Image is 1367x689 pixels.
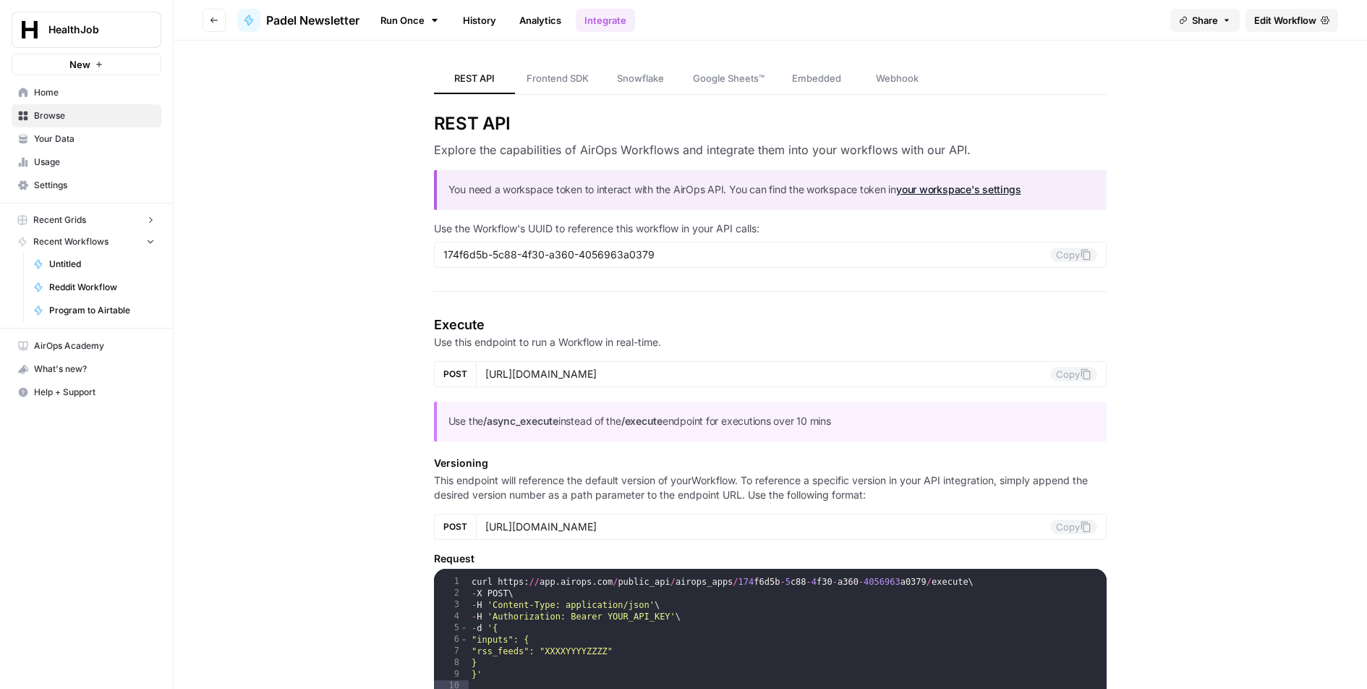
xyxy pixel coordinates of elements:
[49,304,155,317] span: Program to Airtable
[1245,9,1338,32] a: Edit Workflow
[49,258,155,271] span: Untitled
[434,646,469,657] div: 7
[693,71,765,85] span: Google Sheets™
[69,57,90,72] span: New
[576,9,635,32] a: Integrate
[621,415,663,427] strong: /execute
[27,299,161,322] a: Program to Airtable
[1254,13,1316,28] span: Edit Workflow
[1050,367,1097,381] button: Copy
[460,634,468,646] span: Toggle code folding, rows 6 through 8
[617,71,664,85] span: Snowflake
[34,132,155,145] span: Your Data
[434,622,469,634] div: 5
[12,334,161,358] a: AirOps Academy
[34,386,155,399] span: Help + Support
[448,413,1096,430] p: Use the instead of the endpoint for executions over 10 mins
[434,473,1107,502] p: This endpoint will reference the default version of your Workflow . To reference a specific versi...
[600,64,681,94] a: Snowflake
[1192,13,1218,28] span: Share
[34,179,155,192] span: Settings
[33,235,108,248] span: Recent Workflows
[511,9,570,32] a: Analytics
[266,12,359,29] span: Padel Newsletter
[434,64,515,94] a: REST API
[876,71,919,85] span: Webhook
[434,588,469,599] div: 2
[434,112,1107,135] h2: REST API
[434,669,469,680] div: 9
[857,64,938,94] a: Webhook
[483,415,558,427] strong: /async_execute
[681,64,776,94] a: Google Sheets™
[12,127,161,151] a: Your Data
[48,22,136,37] span: HealthJob
[49,281,155,294] span: Reddit Workflow
[448,182,1096,198] p: You need a workspace token to interact with the AirOps API. You can find the workspace token in
[12,358,161,380] div: What's new?
[1050,520,1097,534] button: Copy
[34,156,155,169] span: Usage
[434,141,1107,158] h3: Explore the capabilities of AirOps Workflows and integrate them into your workflows with our API.
[12,54,161,75] button: New
[434,657,469,669] div: 8
[792,71,841,85] span: Embedded
[237,9,359,32] a: Padel Newsletter
[1050,248,1097,262] button: Copy
[896,183,1021,195] a: your workspace's settings
[776,64,857,94] a: Embedded
[434,335,1107,350] p: Use this endpoint to run a Workflow in real-time.
[12,381,161,404] button: Help + Support
[33,214,86,227] span: Recent Grids
[434,576,469,588] div: 1
[27,276,161,299] a: Reddit Workflow
[454,71,495,85] span: REST API
[12,174,161,197] a: Settings
[12,231,161,253] button: Recent Workflows
[434,599,469,611] div: 3
[1170,9,1240,32] button: Share
[434,611,469,622] div: 4
[434,634,469,646] div: 6
[443,368,467,381] span: POST
[34,339,155,352] span: AirOps Academy
[434,221,1107,236] p: Use the Workflow's UUID to reference this workflow in your API calls:
[12,81,161,104] a: Home
[460,622,468,634] span: Toggle code folding, rows 5 through 9
[12,209,161,231] button: Recent Grids
[527,71,589,85] span: Frontend SDK
[443,520,467,533] span: POST
[454,9,505,32] a: History
[34,86,155,99] span: Home
[12,151,161,174] a: Usage
[12,358,161,381] button: What's new?
[17,17,43,43] img: HealthJob Logo
[434,456,1107,470] h5: Versioning
[27,253,161,276] a: Untitled
[515,64,600,94] a: Frontend SDK
[34,109,155,122] span: Browse
[434,315,1107,335] h4: Execute
[12,104,161,127] a: Browse
[12,12,161,48] button: Workspace: HealthJob
[434,551,1107,566] h5: Request
[371,8,448,33] a: Run Once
